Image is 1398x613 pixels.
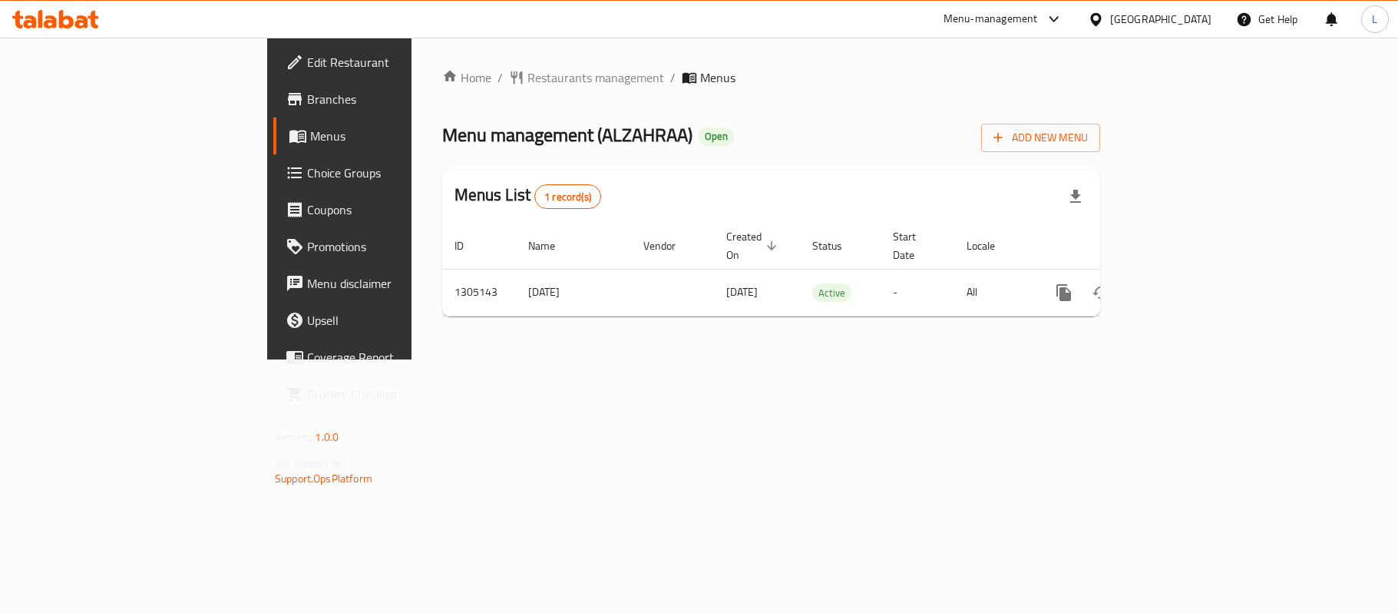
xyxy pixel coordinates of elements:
[981,124,1100,152] button: Add New Menu
[516,269,631,316] td: [DATE]
[535,190,600,204] span: 1 record(s)
[944,10,1038,28] div: Menu-management
[967,237,1015,255] span: Locale
[1110,11,1211,28] div: [GEOGRAPHIC_DATA]
[273,44,501,81] a: Edit Restaurant
[310,127,488,145] span: Menus
[454,237,484,255] span: ID
[993,128,1088,147] span: Add New Menu
[307,348,488,366] span: Coverage Report
[893,227,936,264] span: Start Date
[307,274,488,293] span: Menu disclaimer
[1372,11,1377,28] span: L
[273,191,501,228] a: Coupons
[1046,274,1082,311] button: more
[442,223,1205,316] table: enhanced table
[273,265,501,302] a: Menu disclaimer
[726,282,758,302] span: [DATE]
[812,237,862,255] span: Status
[670,68,676,87] li: /
[699,130,734,143] span: Open
[1033,223,1205,270] th: Actions
[315,427,339,447] span: 1.0.0
[528,237,575,255] span: Name
[307,200,488,219] span: Coupons
[442,68,1100,87] nav: breadcrumb
[534,184,601,209] div: Total records count
[454,184,601,209] h2: Menus List
[1057,178,1094,215] div: Export file
[307,90,488,108] span: Branches
[442,118,692,152] span: Menu management ( ALZAHRAA )
[275,427,312,447] span: Version:
[273,302,501,339] a: Upsell
[273,228,501,265] a: Promotions
[307,385,488,403] span: Grocery Checklist
[273,376,501,413] a: Grocery Checklist
[273,339,501,376] a: Coverage Report
[307,311,488,330] span: Upsell
[307,237,488,256] span: Promotions
[812,284,851,302] span: Active
[699,128,734,146] div: Open
[307,53,488,71] span: Edit Restaurant
[307,164,488,182] span: Choice Groups
[881,269,954,316] td: -
[273,154,501,191] a: Choice Groups
[954,269,1033,316] td: All
[273,118,501,154] a: Menus
[700,68,735,87] span: Menus
[509,68,664,87] a: Restaurants management
[643,237,696,255] span: Vendor
[275,453,345,473] span: Get support on:
[527,68,664,87] span: Restaurants management
[275,469,372,489] a: Support.OpsPlatform
[726,227,782,264] span: Created On
[273,81,501,118] a: Branches
[812,283,851,302] div: Active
